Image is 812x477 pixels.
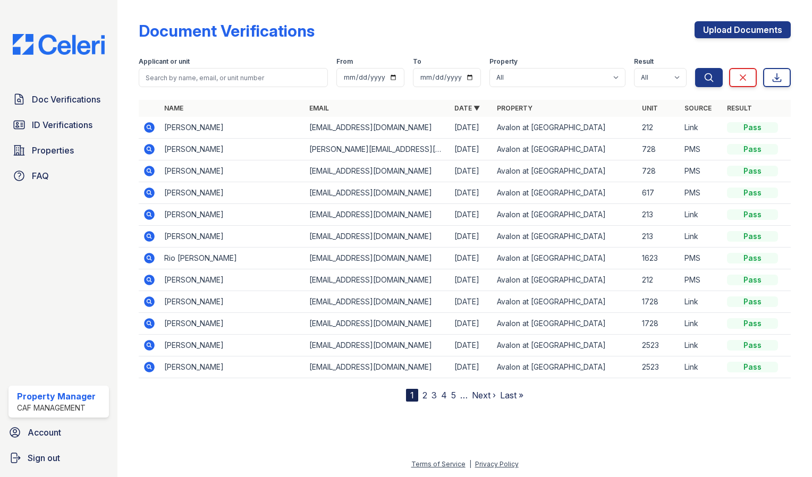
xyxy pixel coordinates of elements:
td: [PERSON_NAME] [160,313,305,335]
td: 617 [638,182,680,204]
td: Avalon at [GEOGRAPHIC_DATA] [493,204,638,226]
a: Name [164,104,183,112]
td: [PERSON_NAME] [160,182,305,204]
a: ID Verifications [9,114,109,135]
td: [DATE] [450,291,493,313]
a: Date ▼ [454,104,480,112]
td: [DATE] [450,160,493,182]
td: [DATE] [450,248,493,269]
td: Link [680,335,723,356]
div: Document Verifications [139,21,315,40]
td: [DATE] [450,226,493,248]
td: PMS [680,182,723,204]
a: FAQ [9,165,109,186]
td: [PERSON_NAME] [160,160,305,182]
a: Result [727,104,752,112]
td: 212 [638,269,680,291]
td: [EMAIL_ADDRESS][DOMAIN_NAME] [305,335,450,356]
td: [EMAIL_ADDRESS][DOMAIN_NAME] [305,356,450,378]
div: Pass [727,253,778,263]
td: [EMAIL_ADDRESS][DOMAIN_NAME] [305,204,450,226]
td: [DATE] [450,269,493,291]
div: Property Manager [17,390,96,403]
td: [EMAIL_ADDRESS][DOMAIN_NAME] [305,117,450,139]
td: 1623 [638,248,680,269]
div: | [469,460,471,468]
td: Link [680,291,723,313]
span: ID Verifications [32,118,92,131]
td: 213 [638,226,680,248]
td: Avalon at [GEOGRAPHIC_DATA] [493,117,638,139]
label: Result [634,57,654,66]
td: [DATE] [450,139,493,160]
td: [PERSON_NAME] [160,204,305,226]
td: [DATE] [450,182,493,204]
div: Pass [727,166,778,176]
div: Pass [727,362,778,372]
div: Pass [727,188,778,198]
img: CE_Logo_Blue-a8612792a0a2168367f1c8372b55b34899dd931a85d93a1a3d3e32e68fde9ad4.png [4,34,113,55]
td: PMS [680,139,723,160]
a: Account [4,422,113,443]
a: Property [497,104,532,112]
td: [PERSON_NAME] [160,269,305,291]
td: [PERSON_NAME] [160,291,305,313]
td: [PERSON_NAME] [160,335,305,356]
td: Avalon at [GEOGRAPHIC_DATA] [493,139,638,160]
td: [PERSON_NAME] [160,356,305,378]
button: Sign out [4,447,113,469]
td: [DATE] [450,117,493,139]
td: 213 [638,204,680,226]
td: [PERSON_NAME][EMAIL_ADDRESS][DOMAIN_NAME] [305,139,450,160]
a: Unit [642,104,658,112]
div: CAF Management [17,403,96,413]
td: Avalon at [GEOGRAPHIC_DATA] [493,313,638,335]
a: Doc Verifications [9,89,109,110]
a: Last » [500,390,523,401]
div: Pass [727,122,778,133]
td: 2523 [638,335,680,356]
a: Source [684,104,712,112]
td: 1728 [638,313,680,335]
label: From [336,57,353,66]
td: 728 [638,160,680,182]
td: [EMAIL_ADDRESS][DOMAIN_NAME] [305,313,450,335]
td: PMS [680,160,723,182]
td: [DATE] [450,313,493,335]
td: Link [680,204,723,226]
div: Pass [727,209,778,220]
label: Property [489,57,518,66]
div: Pass [727,318,778,329]
td: Avalon at [GEOGRAPHIC_DATA] [493,182,638,204]
td: Avalon at [GEOGRAPHIC_DATA] [493,356,638,378]
span: Account [28,426,61,439]
td: 728 [638,139,680,160]
td: Rio [PERSON_NAME] [160,248,305,269]
a: 4 [441,390,447,401]
td: [PERSON_NAME] [160,117,305,139]
td: Link [680,356,723,378]
td: [EMAIL_ADDRESS][DOMAIN_NAME] [305,182,450,204]
td: PMS [680,269,723,291]
label: Applicant or unit [139,57,190,66]
td: [EMAIL_ADDRESS][DOMAIN_NAME] [305,291,450,313]
td: [DATE] [450,356,493,378]
input: Search by name, email, or unit number [139,68,328,87]
span: Doc Verifications [32,93,100,106]
td: Link [680,117,723,139]
span: Properties [32,144,74,157]
a: Properties [9,140,109,161]
a: 3 [432,390,437,401]
td: [DATE] [450,335,493,356]
td: [PERSON_NAME] [160,139,305,160]
td: [EMAIL_ADDRESS][DOMAIN_NAME] [305,248,450,269]
div: Pass [727,275,778,285]
td: 2523 [638,356,680,378]
div: 1 [406,389,418,402]
td: Avalon at [GEOGRAPHIC_DATA] [493,269,638,291]
span: FAQ [32,169,49,182]
a: Privacy Policy [475,460,519,468]
td: Avalon at [GEOGRAPHIC_DATA] [493,291,638,313]
td: Link [680,226,723,248]
td: Avalon at [GEOGRAPHIC_DATA] [493,248,638,269]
